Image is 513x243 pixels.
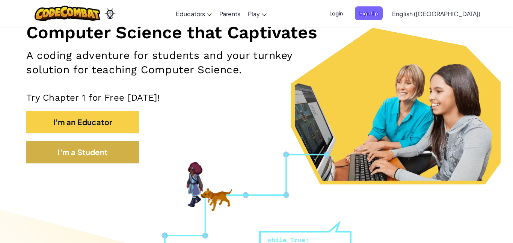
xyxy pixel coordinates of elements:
[248,10,260,18] span: Play
[216,3,244,24] a: Parents
[325,6,347,20] button: Login
[35,6,100,21] img: CodeCombat logo
[26,92,487,103] p: Try Chapter 1 for Free [DATE]!
[355,6,383,20] button: Sign Up
[26,111,139,133] button: I'm an Educator
[26,141,139,163] button: I'm a Student
[26,48,335,77] h2: A coding adventure for students and your turnkey solution for teaching Computer Science.
[26,22,487,43] h1: Computer Science that Captivates
[104,8,116,19] img: Ozaria
[392,10,480,18] span: English ([GEOGRAPHIC_DATA])
[388,3,484,24] a: English ([GEOGRAPHIC_DATA])
[244,3,270,24] a: Play
[172,3,216,24] a: Educators
[176,10,205,18] span: Educators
